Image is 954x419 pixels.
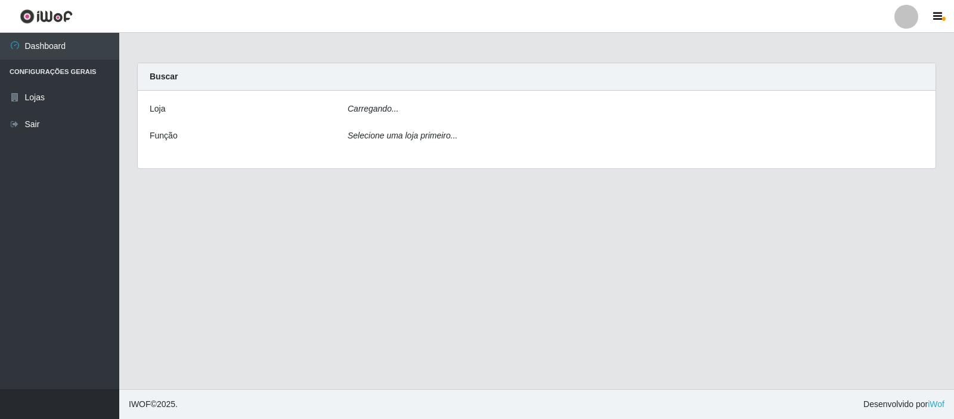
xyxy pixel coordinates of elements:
[348,104,399,113] i: Carregando...
[150,72,178,81] strong: Buscar
[348,131,457,140] i: Selecione uma loja primeiro...
[129,398,178,411] span: © 2025 .
[20,9,73,24] img: CoreUI Logo
[863,398,944,411] span: Desenvolvido por
[129,399,151,409] span: IWOF
[150,130,178,142] label: Função
[150,103,165,115] label: Loja
[928,399,944,409] a: iWof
